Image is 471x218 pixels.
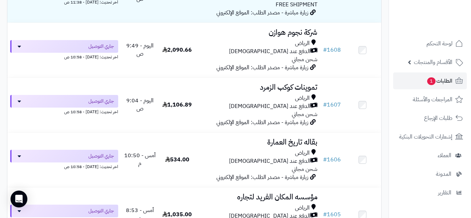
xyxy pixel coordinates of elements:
a: لوحة التحكم [393,35,467,52]
span: الرياض [295,94,310,102]
span: 2,090.66 [162,46,192,54]
h3: بقاله تاريخ العمارة [199,138,317,146]
a: #1606 [323,155,341,164]
span: 534.00 [165,155,189,164]
h3: تموينات كوكب الزمرد [199,83,317,91]
a: #1608 [323,46,341,54]
span: زيارة مباشرة - مصدر الطلب: الموقع الإلكتروني [216,8,308,17]
span: زيارة مباشرة - مصدر الطلب: الموقع الإلكتروني [216,63,308,72]
span: المدونة [436,169,451,179]
span: 1 [427,77,436,85]
span: جاري التوصيل [88,43,114,50]
span: الرياض [295,149,310,157]
div: اخر تحديث: [DATE] - 10:58 ص [10,162,118,170]
span: الدفع عند [DEMOGRAPHIC_DATA] [229,157,310,165]
span: لوحة التحكم [426,39,452,49]
a: المراجعات والأسئلة [393,91,467,108]
span: الأقسام والمنتجات [414,57,452,67]
a: المدونة [393,166,467,182]
a: إشعارات التحويلات البنكية [393,128,467,145]
span: المراجعات والأسئلة [413,95,452,104]
span: اليوم - 9:49 ص [126,41,154,58]
span: التقارير [438,188,451,198]
span: FREE SHIPMENT [276,0,317,9]
span: # [323,46,327,54]
a: التقارير [393,184,467,201]
h3: شركة نجوم هوازن [199,28,317,37]
span: الدفع عند [DEMOGRAPHIC_DATA] [229,102,310,110]
span: الدفع عند [DEMOGRAPHIC_DATA] [229,47,310,56]
span: الرياض [295,204,310,212]
span: أمس - 10:50 م [124,151,156,168]
span: 1,106.89 [162,101,192,109]
span: اليوم - 9:04 ص [126,96,154,113]
span: الطلبات [426,76,452,86]
span: العملاء [438,150,451,160]
a: #1607 [323,101,341,109]
span: طلبات الإرجاع [424,113,452,123]
span: # [323,155,327,164]
span: إشعارات التحويلات البنكية [399,132,452,142]
div: اخر تحديث: [DATE] - 10:58 ص [10,108,118,115]
img: logo-2.png [423,17,464,32]
span: زيارة مباشرة - مصدر الطلب: الموقع الإلكتروني [216,173,308,181]
span: # [323,101,327,109]
span: شحن مجاني [292,110,317,118]
span: جاري التوصيل [88,153,114,160]
h3: مؤسسه المكان الفريد لتجاره [199,193,317,201]
span: جاري التوصيل [88,207,114,214]
span: زيارة مباشرة - مصدر الطلب: الموقع الإلكتروني [216,118,308,127]
span: جاري التوصيل [88,98,114,105]
span: شحن مجاني [292,165,317,173]
div: اخر تحديث: [DATE] - 10:58 ص [10,53,118,60]
a: الطلبات1 [393,72,467,89]
span: شحن مجاني [292,55,317,64]
span: الرياض [295,39,310,47]
div: Open Intercom Messenger [11,191,27,207]
a: طلبات الإرجاع [393,110,467,127]
a: العملاء [393,147,467,164]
